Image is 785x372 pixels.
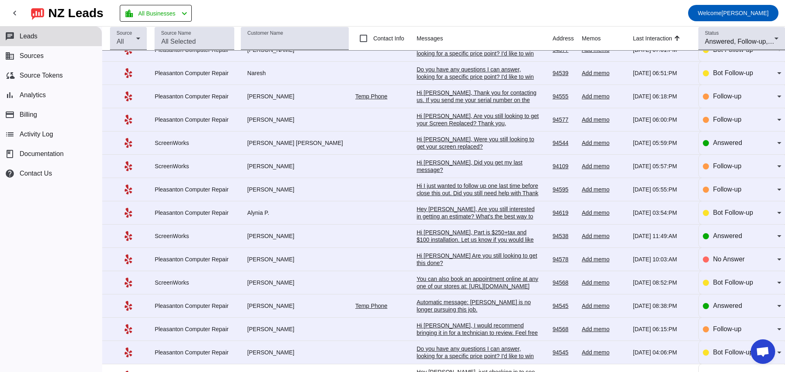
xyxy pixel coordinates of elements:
[117,38,124,45] span: All
[155,163,234,170] div: ScreenWorks
[5,129,15,139] mat-icon: list
[241,116,349,123] div: [PERSON_NAME]
[417,112,539,134] div: Hi [PERSON_NAME], Are you still looking to get your Screen Replaced? Thank you, [PERSON_NAME]
[417,322,539,366] div: Hi [PERSON_NAME], I would recommend bringing it in for a technician to review. Feel free to book ...
[417,275,539,290] div: You can also book an appointment online at any one of our stores at: [URL][DOMAIN_NAME]​
[582,27,633,51] th: Memos
[123,301,133,311] mat-icon: Yelp
[417,182,539,212] div: Hi I just wanted to follow up one last time before close this out. Did you still need help with T...
[417,298,539,313] div: Automatic message: [PERSON_NAME] is no longer pursuing this job.
[155,256,234,263] div: Pleasanton Computer Repair
[582,139,626,147] div: Add memo
[123,68,133,78] mat-icon: Yelp
[713,349,753,356] span: Bot Follow-up
[241,302,349,310] div: [PERSON_NAME]
[123,278,133,287] mat-icon: Yelp
[633,209,692,216] div: [DATE] 03:54:PM
[161,31,191,36] mat-label: Source Name
[123,161,133,171] mat-icon: Yelp
[582,163,626,170] div: Add memo
[20,52,44,60] span: Sources
[20,72,63,79] span: Source Tokens
[552,116,575,123] div: 94577
[633,93,692,100] div: [DATE] 06:18:PM
[552,325,575,333] div: 94568
[582,93,626,100] div: Add memo
[552,302,575,310] div: 94545
[241,279,349,286] div: [PERSON_NAME]
[713,302,742,309] span: Answered
[241,232,349,240] div: [PERSON_NAME]
[5,149,15,159] span: book
[155,93,234,100] div: Pleasanton Computer Repair
[123,347,133,357] mat-icon: Yelp
[713,163,741,169] span: Follow-up
[582,256,626,263] div: Add memo
[20,131,53,138] span: Activity Log
[688,5,778,21] button: Welcome[PERSON_NAME]
[155,186,234,193] div: Pleasanton Computer Repair
[582,349,626,356] div: Add memo
[552,256,575,263] div: 94578
[582,69,626,77] div: Add memo
[5,51,15,61] mat-icon: business
[5,169,15,178] mat-icon: help
[117,31,132,36] mat-label: Source
[417,89,539,126] div: Hi [PERSON_NAME], Thank you for contacting us. If you send me your serial number on the bottom of...
[633,139,692,147] div: [DATE] 05:59:PM
[241,163,349,170] div: [PERSON_NAME]
[372,34,404,42] label: Contact Info
[582,302,626,310] div: Add memo
[124,9,134,18] mat-icon: location_city
[633,34,672,42] div: Last Interaction
[123,115,133,125] mat-icon: Yelp
[552,163,575,170] div: 94109
[633,349,692,356] div: [DATE] 04:06:PM
[120,5,192,22] button: All Businesses
[155,209,234,216] div: Pleasanton Computer Repair
[20,33,38,40] span: Leads
[633,163,692,170] div: [DATE] 05:57:PM
[417,42,539,65] div: Do you have any questions I can answer, looking for a specific price point? I'd like to win your ...
[633,302,692,310] div: [DATE] 08:38:PM
[552,93,575,100] div: 94555
[241,186,349,193] div: [PERSON_NAME]
[123,254,133,264] mat-icon: Yelp
[417,205,539,235] div: Hey [PERSON_NAME], Are you still interested in getting an estimate? What's the best way to reach ...
[155,139,234,147] div: ScreenWorks
[123,231,133,241] mat-icon: Yelp
[582,279,626,286] div: Add memo
[713,186,741,193] span: Follow-up
[713,139,742,146] span: Answered
[713,256,745,263] span: No Answer
[241,69,349,77] div: Naresh
[417,252,539,267] div: Hi [PERSON_NAME] Are you still looking to get this done?​
[155,279,234,286] div: ScreenWorks
[417,136,539,150] div: Hi [PERSON_NAME], Were you still looking to get your screen replaced?
[241,349,349,356] div: [PERSON_NAME]
[713,232,742,239] span: Answered
[355,303,388,309] a: Temp Phone
[552,209,575,216] div: 94619
[123,91,133,101] mat-icon: Yelp
[20,150,64,158] span: Documentation
[5,71,15,80] mat-icon: cloud_sync
[552,139,575,147] div: 94544
[552,186,575,193] div: 94595
[155,116,234,123] div: Pleasanton Computer Repair
[713,325,741,332] span: Follow-up
[123,138,133,148] mat-icon: Yelp
[713,69,753,76] span: Bot Follow-up
[241,139,349,147] div: [PERSON_NAME] [PERSON_NAME]
[633,116,692,123] div: [DATE] 06:00:PM
[417,66,539,88] div: Do you have any questions I can answer, looking for a specific price point? I'd like to win your ...
[10,8,20,18] mat-icon: chevron_left
[123,185,133,194] mat-icon: Yelp
[241,93,349,100] div: [PERSON_NAME]
[705,31,719,36] mat-label: Status
[5,31,15,41] mat-icon: chat
[155,232,234,240] div: ScreenWorks
[633,325,692,333] div: [DATE] 06:15:PM
[713,209,753,216] span: Bot Follow-up
[241,256,349,263] div: [PERSON_NAME]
